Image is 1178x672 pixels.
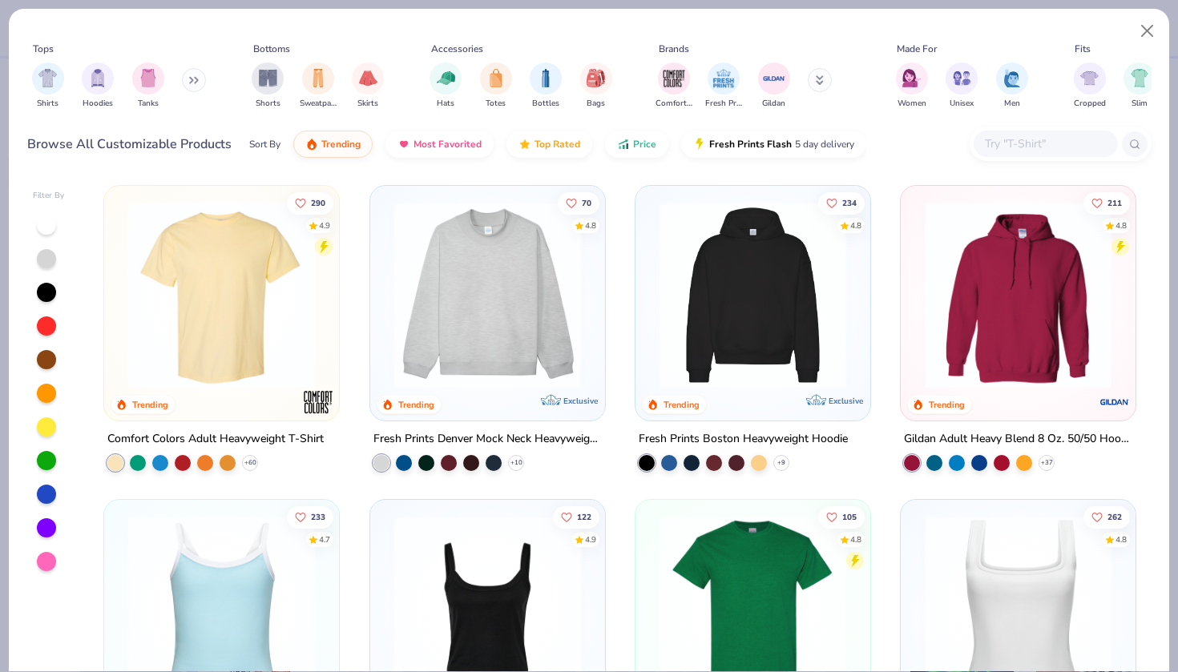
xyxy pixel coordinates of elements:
[1107,513,1122,521] span: 262
[681,131,866,158] button: Fresh Prints Flash5 day delivery
[1083,191,1130,214] button: Like
[386,202,589,388] img: f5d85501-0dbb-4ee4-b115-c08fa3845d83
[37,98,58,110] span: Shirts
[1115,219,1127,231] div: 4.8
[946,62,978,110] div: filter for Unisex
[535,138,580,151] span: Top Rated
[693,138,706,151] img: flash.gif
[303,386,335,418] img: Comfort Colors logo
[300,62,337,110] div: filter for Sweatpants
[305,138,318,151] img: trending.gif
[287,506,333,529] button: Like
[319,219,330,231] div: 4.9
[530,62,562,110] button: filter button
[253,42,290,56] div: Bottoms
[319,534,330,546] div: 4.7
[705,62,742,110] button: filter button
[132,62,164,110] div: filter for Tanks
[357,98,378,110] span: Skirts
[300,62,337,110] button: filter button
[552,506,599,529] button: Like
[898,98,926,110] span: Women
[437,98,454,110] span: Hats
[252,62,284,110] div: filter for Shorts
[311,199,325,207] span: 290
[829,396,863,406] span: Exclusive
[563,396,598,406] span: Exclusive
[1004,98,1020,110] span: Men
[1003,69,1021,87] img: Men Image
[1041,458,1053,468] span: + 37
[480,62,512,110] div: filter for Totes
[584,534,595,546] div: 4.9
[850,534,861,546] div: 4.8
[762,66,786,91] img: Gildan Image
[758,62,790,110] button: filter button
[1074,62,1106,110] button: filter button
[818,506,865,529] button: Like
[917,202,1120,388] img: 01756b78-01f6-4cc6-8d8a-3c30c1a0c8ac
[132,62,164,110] button: filter button
[1074,62,1106,110] div: filter for Cropped
[293,131,373,158] button: Trending
[581,199,591,207] span: 70
[1074,98,1106,110] span: Cropped
[896,62,928,110] button: filter button
[256,98,280,110] span: Shorts
[287,191,333,214] button: Like
[639,429,848,449] div: Fresh Prints Boston Heavyweight Hoodie
[385,131,494,158] button: Most Favorited
[758,62,790,110] div: filter for Gildan
[587,98,605,110] span: Bags
[580,62,612,110] button: filter button
[842,513,857,521] span: 105
[996,62,1028,110] button: filter button
[777,458,785,468] span: + 9
[1124,62,1156,110] button: filter button
[27,135,232,154] div: Browse All Customizable Products
[537,69,555,87] img: Bottles Image
[1099,386,1131,418] img: Gildan logo
[850,219,861,231] div: 4.8
[580,62,612,110] div: filter for Bags
[431,42,483,56] div: Accessories
[510,458,522,468] span: + 10
[1083,506,1130,529] button: Like
[352,62,384,110] button: filter button
[705,98,742,110] span: Fresh Prints
[486,98,506,110] span: Totes
[252,62,284,110] button: filter button
[709,138,792,151] span: Fresh Prints Flash
[950,98,974,110] span: Unisex
[244,458,256,468] span: + 60
[605,131,668,158] button: Price
[352,62,384,110] div: filter for Skirts
[762,98,785,110] span: Gildan
[414,138,482,151] span: Most Favorited
[818,191,865,214] button: Like
[1131,69,1148,87] img: Slim Image
[397,138,410,151] img: most_fav.gif
[82,62,114,110] button: filter button
[480,62,512,110] button: filter button
[309,69,327,87] img: Sweatpants Image
[946,62,978,110] button: filter button
[89,69,107,87] img: Hoodies Image
[32,62,64,110] div: filter for Shirts
[437,69,455,87] img: Hats Image
[83,98,113,110] span: Hoodies
[249,137,280,151] div: Sort By
[82,62,114,110] div: filter for Hoodies
[138,98,159,110] span: Tanks
[902,69,921,87] img: Women Image
[1132,98,1148,110] span: Slim
[1107,199,1122,207] span: 211
[311,513,325,521] span: 233
[1080,69,1099,87] img: Cropped Image
[896,62,928,110] div: filter for Women
[983,135,1107,153] input: Try "T-Shirt"
[373,429,602,449] div: Fresh Prints Denver Mock Neck Heavyweight Sweatshirt
[518,138,531,151] img: TopRated.gif
[321,138,361,151] span: Trending
[430,62,462,110] div: filter for Hats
